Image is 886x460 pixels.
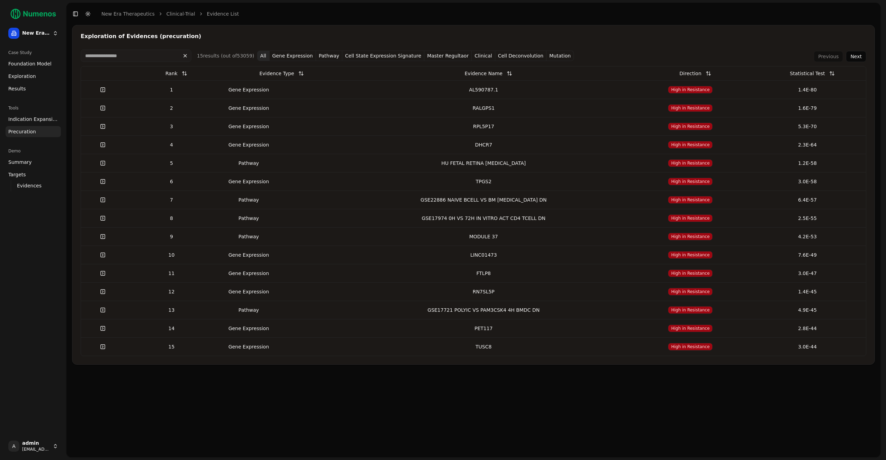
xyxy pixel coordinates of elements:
div: 7.6E-49 [752,251,863,258]
div: 6.4E-57 [752,196,863,203]
div: LINC01473 [338,251,629,258]
nav: breadcrumb [101,10,239,17]
img: Numenos [6,6,61,22]
div: MODULE 37 [338,233,629,240]
span: High in Resistance [668,288,713,295]
button: Aadmin[EMAIL_ADDRESS] [6,438,61,454]
a: Targets [6,169,61,180]
span: admin [22,440,50,446]
div: Pathway [221,215,277,222]
span: Evidences [17,182,42,189]
div: Gene Expression [221,123,277,130]
div: 2.3E-64 [752,141,863,148]
span: High in Resistance [668,269,713,277]
div: Direction [679,67,701,80]
div: Exploration of Evidences (precuration) [81,34,866,39]
span: High in Resistance [668,86,713,94]
span: A [8,441,19,452]
button: All [257,51,270,61]
span: High in Resistance [668,141,713,149]
div: Gene Expression [221,288,277,295]
div: 13 [127,307,215,313]
div: Gene Expression [221,343,277,350]
span: Results [8,85,26,92]
span: High in Resistance [668,123,713,130]
div: 2.5E-55 [752,215,863,222]
a: Evidences [14,181,53,191]
span: High in Resistance [668,233,713,240]
a: Clinical-Trial [166,10,195,17]
a: New Era Therapeutics [101,10,155,17]
button: Cell Deconvolution [495,51,547,61]
div: 15 [127,343,215,350]
div: 8 [127,215,215,222]
span: Precuration [8,128,36,135]
div: 7 [127,196,215,203]
div: 11 [127,270,215,277]
div: 5.3E-70 [752,123,863,130]
button: Cell State Expression Signature [342,51,424,61]
button: Clinical [472,51,495,61]
a: Exploration [6,71,61,82]
div: Evidence Name [465,67,503,80]
div: 2.8E-44 [752,325,863,332]
div: 1.4E-45 [752,288,863,295]
span: Summary [8,159,32,166]
div: DHCR7 [338,141,629,148]
div: Pathway [221,160,277,167]
span: High in Resistance [668,196,713,204]
a: Indication Expansion [6,114,61,125]
span: High in Resistance [668,104,713,112]
div: 4 [127,141,215,148]
div: 9 [127,233,215,240]
span: High in Resistance [668,343,713,351]
div: 3.0E-58 [752,178,863,185]
div: Gene Expression [221,325,277,332]
span: High in Resistance [668,214,713,222]
div: TUSC8 [338,343,629,350]
a: Evidence list [207,10,239,17]
div: 14 [127,325,215,332]
button: Gene Expression [270,51,316,61]
a: Summary [6,157,61,168]
div: Tools [6,103,61,114]
div: 6 [127,178,215,185]
div: 1.4E-80 [752,86,863,93]
button: mutation [546,51,574,61]
div: 12 [127,288,215,295]
div: Pathway [221,233,277,240]
div: 5 [127,160,215,167]
div: PET117 [338,325,629,332]
span: Targets [8,171,26,178]
div: RALGPS1 [338,105,629,112]
div: Gene Expression [221,141,277,148]
button: Pathway [316,51,342,61]
div: Gene Expression [221,270,277,277]
div: Statistical Test [790,67,825,80]
a: Results [6,83,61,94]
div: GSE22886 NAIVE BCELL VS BM [MEDICAL_DATA] DN [338,196,629,203]
div: 4.9E-45 [752,307,863,313]
div: GSE17974 0H VS 72H IN VITRO ACT CD4 TCELL DN [338,215,629,222]
div: TPGS2 [338,178,629,185]
span: High in Resistance [668,159,713,167]
div: Gene Expression [221,251,277,258]
div: RN7SL5P [338,288,629,295]
a: Foundation Model [6,58,61,69]
div: Evidence Type [259,67,294,80]
span: High in Resistance [668,178,713,185]
div: 3.0E-47 [752,270,863,277]
span: (out of 53059 ) [219,53,254,59]
span: High in Resistance [668,325,713,332]
span: Exploration [8,73,36,80]
div: 4.2E-53 [752,233,863,240]
div: Demo [6,145,61,157]
span: New Era Therapeutics [22,30,50,36]
div: 1.2E-58 [752,160,863,167]
div: 3.0E-44 [752,343,863,350]
div: Pathway [221,196,277,203]
button: New Era Therapeutics [6,25,61,42]
button: Master Regultaor [424,51,472,61]
div: Gene Expression [221,86,277,93]
span: 15 result s [197,53,219,59]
